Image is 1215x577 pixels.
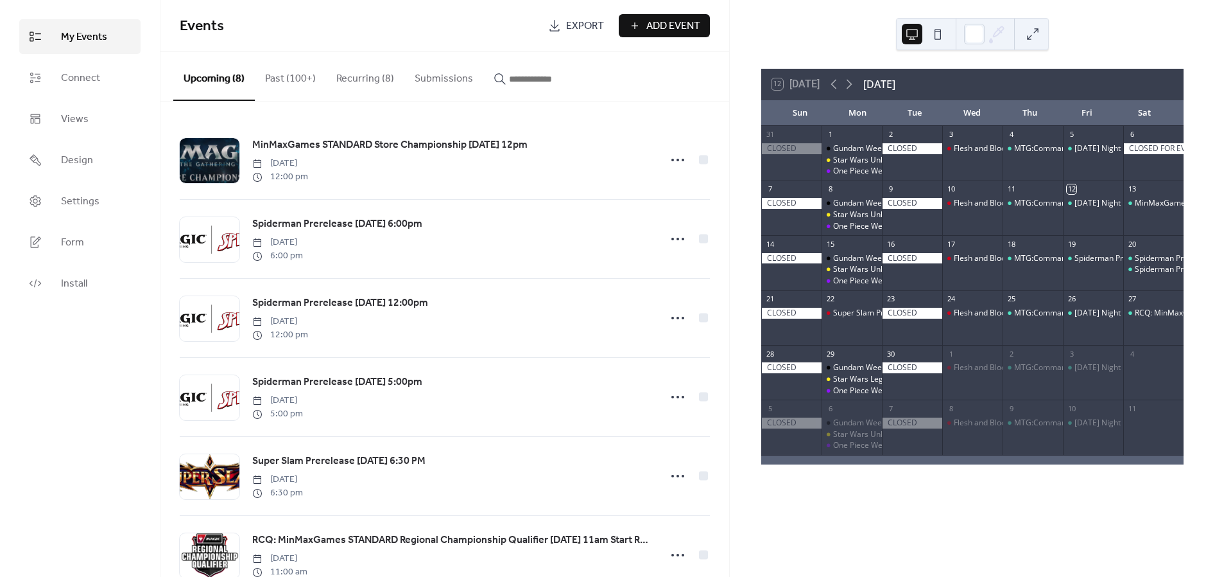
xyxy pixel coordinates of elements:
div: Spiderman Prerelease September 20th 5:00pm [1123,264,1184,275]
div: 9 [886,184,895,194]
div: CLOSED [882,362,942,373]
div: Super Slam Prerelease [DATE] 6:30 PM [833,308,973,319]
div: Friday Night Magic - Modern [1063,418,1123,429]
div: Gundam Weekly Event [833,143,913,154]
span: 5:00 pm [252,407,303,421]
a: Spiderman Prerelease [DATE] 6:00pm [252,216,422,233]
a: Install [19,266,141,301]
div: 7 [886,404,895,413]
div: CLOSED FOR EVENT [1123,143,1184,154]
button: Submissions [404,52,483,100]
div: Friday Night Magic - Modern [1063,143,1123,154]
div: 13 [1127,184,1137,194]
span: Connect [61,71,100,86]
div: [DATE] Night Magic - Modern [1074,418,1179,429]
span: Export [566,19,604,34]
div: Gundam Weekly Event [822,418,882,429]
div: Super Slam Prerelease September 22nd, 6:30 PM [822,308,882,319]
div: One Piece Weekly Event [822,221,882,232]
div: RCQ: MinMaxGames STANDARD Regional Championship Qualifier Saturday September 27th 11am Start RCQ ... [1123,308,1184,319]
div: Flesh and Blood Armory Night [942,253,1003,264]
div: Friday Night Magic - Modern [1063,198,1123,209]
span: Design [61,153,93,168]
span: Views [61,112,89,127]
div: 6 [1127,130,1137,139]
div: CLOSED [761,362,822,373]
div: Spiderman Prerelease September 20th 12:00pm [1123,253,1184,264]
div: Gundam Weekly Event [833,253,913,264]
div: Star Wars Unlimited Weekly Play [833,209,949,220]
span: Events [180,12,224,40]
div: 9 [1006,404,1016,413]
div: Flesh and Blood Armory Night [942,143,1003,154]
div: 21 [765,294,775,304]
div: 25 [1006,294,1016,304]
div: One Piece Weekly Event [833,221,918,232]
div: One Piece Weekly Event [833,276,918,287]
span: Super Slam Prerelease [DATE] 6:30 PM [252,454,426,469]
div: CLOSED [882,308,942,319]
div: Star Wars Unlimited Weekly Play [822,429,882,440]
div: MTG:Commander Thursday [1003,143,1063,154]
div: Wed [944,100,1001,126]
button: Past (100+) [255,52,326,100]
a: RCQ: MinMaxGames STANDARD Regional Championship Qualifier [DATE] 11am Start RCQ (2-slot) [252,532,651,549]
span: 12:00 pm [252,328,308,342]
div: CLOSED [882,143,942,154]
a: Settings [19,184,141,218]
div: Spiderman Prerelease September 19th 6:00pm [1063,253,1123,264]
div: MTG:Commander Thursday [1003,362,1063,373]
div: Flesh and Blood Armory Night [954,143,1060,154]
div: Star Wars Legends of the Force Store Showdown September 29th 6:30 PM [822,374,882,385]
div: MTG:Commander [DATE] [1014,362,1105,373]
div: One Piece Weekly Event [833,386,918,396]
span: 6:30 pm [252,486,303,500]
button: Add Event [619,14,710,37]
span: 12:00 pm [252,170,308,184]
div: 26 [1067,294,1076,304]
a: Views [19,102,141,136]
div: [DATE] Night Magic - Modern [1074,362,1179,373]
a: Design [19,143,141,177]
div: One Piece Weekly Event [822,440,882,451]
div: 24 [946,294,956,304]
div: 2 [886,130,895,139]
div: 29 [825,349,835,359]
div: Flesh and Blood Armory Night [954,362,1060,373]
a: Export [539,14,614,37]
div: 2 [1006,349,1016,359]
button: Recurring (8) [326,52,404,100]
div: Flesh and Blood Armory Night [954,418,1060,429]
div: MTG:Commander Thursday [1003,198,1063,209]
a: Form [19,225,141,260]
div: [DATE] [863,76,895,92]
div: 31 [765,130,775,139]
div: [DATE] Night Magic - Modern [1074,198,1179,209]
div: CLOSED [761,253,822,264]
span: 6:00 pm [252,249,303,263]
span: [DATE] [252,473,303,486]
div: Star Wars Unlimited Weekly Play [822,264,882,275]
div: Gundam Weekly Event [833,362,913,373]
div: Flesh and Blood Armory Night [942,418,1003,429]
div: 7 [765,184,775,194]
span: [DATE] [252,157,308,170]
span: Add Event [646,19,700,34]
div: Mon [829,100,886,126]
div: 3 [946,130,956,139]
div: MinMaxGames STANDARD Store Championship Saturday September 13th 12pm [1123,198,1184,209]
span: [DATE] [252,236,303,249]
div: 20 [1127,239,1137,249]
div: 18 [1006,239,1016,249]
div: 28 [765,349,775,359]
a: Spiderman Prerelease [DATE] 12:00pm [252,295,428,312]
div: Friday Night Magic - Modern [1063,362,1123,373]
div: Fri [1058,100,1116,126]
span: Settings [61,194,99,209]
div: MTG:Commander [DATE] [1014,143,1105,154]
div: Star Wars Legends of the Force Store Showdown [DATE] 6:30 PM [833,374,1064,385]
span: [DATE] [252,394,303,407]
